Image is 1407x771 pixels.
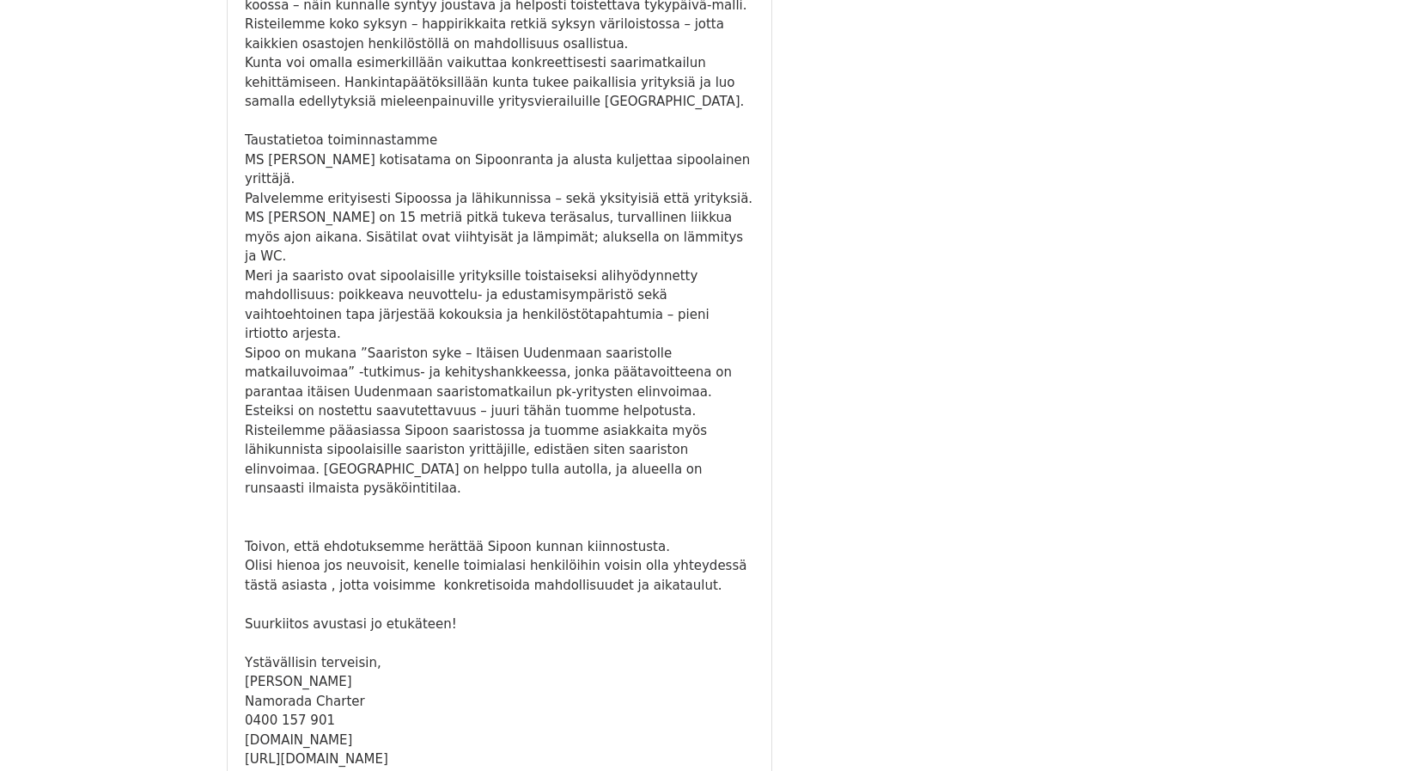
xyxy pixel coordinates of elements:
[245,615,754,634] div: Suurkiitos avustasi jo etukäteen!
[1321,688,1407,771] div: Chat-widget
[245,421,754,499] div: Risteilemme pääasiassa Sipoon saaristossa ja tuomme asiakkaita myös lähikunnista sipoolaisille sa...
[245,150,754,189] div: MS [PERSON_NAME] kotisatama on Sipoonranta ja alusta kuljettaa sipoolainen yrittäjä.
[245,556,754,595] div: Olisi hienoa jos neuvoisit, kenelle toimialasi henkilöihin voisin olla yhteydessä tästä asiasta ,...
[245,15,754,53] div: Risteilemme koko syksyn – happirikkaita retkiä syksyn väriloistossa – jotta kaikkien osastojen he...
[245,672,754,692] div: [PERSON_NAME]
[245,266,754,344] div: Meri ja saaristo ovat sipoolaisille yrityksille toistaiseksi alihyödynnetty mahdollisuus: poikkea...
[245,344,754,421] div: Sipoo on mukana ”Saariston syke – Itäisen Uudenmaan saaristolle matkailuvoimaa” -tutkimus- ja keh...
[245,189,754,209] div: Palvelemme erityisesti Sipoossa ja lähikunnissa – sekä yksityisiä että yrityksiä.
[245,711,754,731] div: 0400 157 901
[245,750,754,769] div: [URL][DOMAIN_NAME]
[245,131,754,150] div: Taustatietoa toiminnastamme
[1321,688,1407,771] iframe: Chat Widget
[245,692,754,712] div: Namorada Charter
[245,731,754,750] div: [DOMAIN_NAME]
[245,208,754,266] div: MS [PERSON_NAME] on 15 metriä pitkä tukeva teräsalus, turvallinen liikkua myös ajon aikana. Sisät...
[245,537,754,557] div: Toivon, että ehdotuksemme herättää Sipoon kunnan kiinnostusta.
[245,53,754,112] div: Kunta voi omalla esimerkillään vaikuttaa konkreettisesti saarimatkailun kehittämiseen. Hankintapä...
[245,653,754,673] div: Ystävällisin terveisin,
